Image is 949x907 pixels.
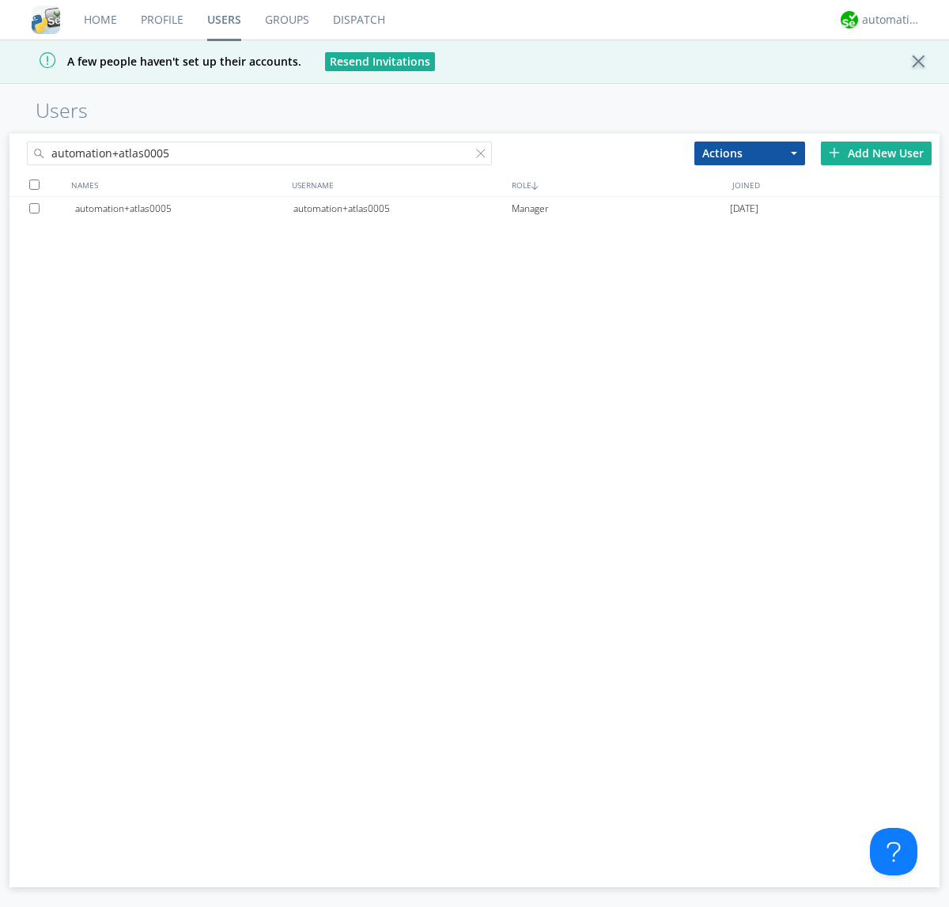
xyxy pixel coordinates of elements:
div: ROLE [508,173,728,196]
div: automation+atlas [862,12,921,28]
a: automation+atlas0005automation+atlas0005Manager[DATE] [9,197,940,221]
div: USERNAME [288,173,509,196]
img: cddb5a64eb264b2086981ab96f4c1ba7 [32,6,60,34]
div: JOINED [728,173,949,196]
span: A few people haven't set up their accounts. [12,54,301,69]
input: Search users [27,142,492,165]
div: NAMES [67,173,288,196]
span: [DATE] [730,197,758,221]
div: Manager [512,197,730,221]
button: Actions [694,142,805,165]
img: d2d01cd9b4174d08988066c6d424eccd [841,11,858,28]
div: Add New User [821,142,932,165]
iframe: Toggle Customer Support [870,828,917,875]
div: automation+atlas0005 [75,197,293,221]
button: Resend Invitations [325,52,435,71]
div: automation+atlas0005 [293,197,512,221]
img: plus.svg [829,147,840,158]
